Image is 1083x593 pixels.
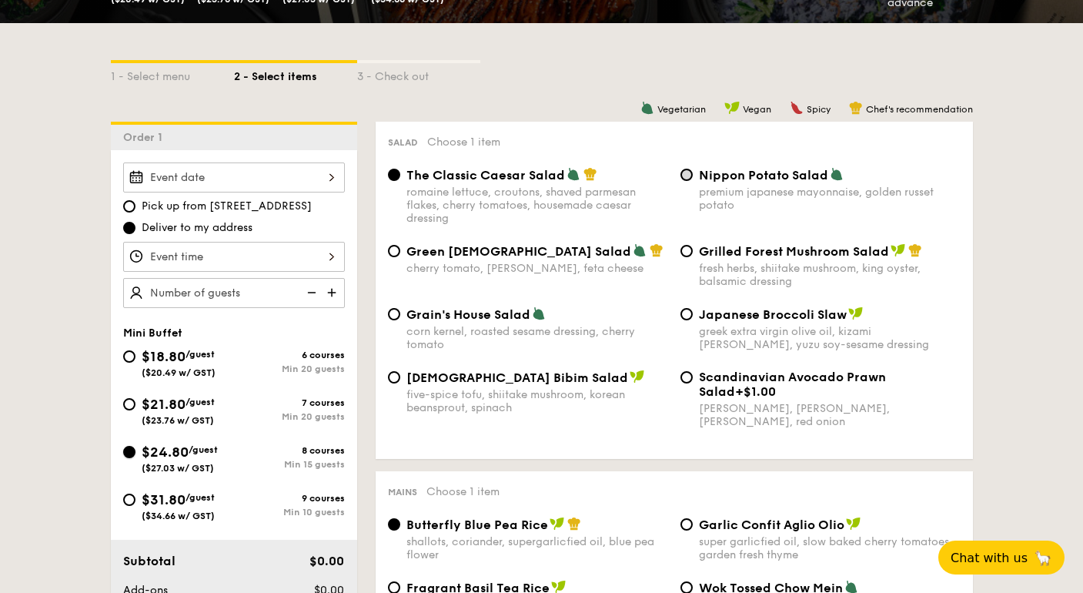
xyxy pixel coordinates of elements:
div: Min 15 guests [234,459,345,470]
span: ($23.76 w/ GST) [142,415,214,426]
div: 8 courses [234,445,345,456]
img: icon-vegan.f8ff3823.svg [550,517,565,531]
span: Nippon Potato Salad [699,168,828,183]
img: icon-vegetarian.fe4039eb.svg [830,167,844,181]
input: Nippon Potato Saladpremium japanese mayonnaise, golden russet potato [680,169,693,181]
input: $24.80/guest($27.03 w/ GST)8 coursesMin 15 guests [123,446,135,458]
span: $31.80 [142,491,186,508]
span: Grain's House Salad [406,307,530,322]
span: Garlic Confit Aglio Olio [699,518,844,532]
img: icon-chef-hat.a58ddaea.svg [849,101,863,115]
span: Choose 1 item [427,136,500,149]
input: $18.80/guest($20.49 w/ GST)6 coursesMin 20 guests [123,350,135,363]
span: Green [DEMOGRAPHIC_DATA] Salad [406,244,631,259]
img: icon-chef-hat.a58ddaea.svg [567,517,581,531]
div: cherry tomato, [PERSON_NAME], feta cheese [406,262,668,275]
span: ($20.49 w/ GST) [142,367,216,378]
span: Chef's recommendation [866,104,973,115]
div: Min 20 guests [234,411,345,422]
input: Japanese Broccoli Slawgreek extra virgin olive oil, kizami [PERSON_NAME], yuzu soy-sesame dressing [680,308,693,320]
span: Deliver to my address [142,220,252,236]
span: The Classic Caesar Salad [406,168,565,183]
span: Grilled Forest Mushroom Salad [699,244,889,259]
img: icon-vegetarian.fe4039eb.svg [567,167,580,181]
input: Garlic Confit Aglio Oliosuper garlicfied oil, slow baked cherry tomatoes, garden fresh thyme [680,518,693,531]
div: greek extra virgin olive oil, kizami [PERSON_NAME], yuzu soy-sesame dressing [699,325,961,351]
span: Choose 1 item [426,485,500,498]
img: icon-vegan.f8ff3823.svg [848,307,864,320]
div: super garlicfied oil, slow baked cherry tomatoes, garden fresh thyme [699,535,961,561]
div: 2 - Select items [234,63,357,85]
input: [DEMOGRAPHIC_DATA] Bibim Saladfive-spice tofu, shiitake mushroom, korean beansprout, spinach [388,371,400,384]
div: 7 courses [234,397,345,408]
img: icon-vegetarian.fe4039eb.svg [633,243,647,257]
img: icon-vegan.f8ff3823.svg [630,370,645,384]
img: icon-chef-hat.a58ddaea.svg [583,167,597,181]
input: Deliver to my address [123,222,135,234]
span: Vegetarian [657,104,706,115]
div: shallots, coriander, supergarlicfied oil, blue pea flower [406,535,668,561]
input: Scandinavian Avocado Prawn Salad+$1.00[PERSON_NAME], [PERSON_NAME], [PERSON_NAME], red onion [680,371,693,384]
div: premium japanese mayonnaise, golden russet potato [699,186,961,212]
span: Order 1 [123,131,169,144]
span: Vegan [743,104,771,115]
input: The Classic Caesar Saladromaine lettuce, croutons, shaved parmesan flakes, cherry tomatoes, house... [388,169,400,181]
input: Green [DEMOGRAPHIC_DATA] Saladcherry tomato, [PERSON_NAME], feta cheese [388,245,400,257]
span: +$1.00 [735,384,776,399]
img: icon-reduce.1d2dbef1.svg [299,278,322,307]
input: $31.80/guest($34.66 w/ GST)9 coursesMin 10 guests [123,494,135,506]
div: 9 courses [234,493,345,504]
input: Event time [123,242,345,272]
div: Min 20 guests [234,364,345,374]
img: icon-vegan.f8ff3823.svg [846,517,861,531]
span: 🦙 [1034,549,1052,567]
div: Min 10 guests [234,507,345,518]
span: Subtotal [123,554,175,568]
div: corn kernel, roasted sesame dressing, cherry tomato [406,325,668,351]
span: $0.00 [309,554,344,568]
span: Mini Buffet [123,327,182,340]
div: [PERSON_NAME], [PERSON_NAME], [PERSON_NAME], red onion [699,402,961,428]
span: $21.80 [142,396,186,413]
img: icon-vegetarian.fe4039eb.svg [532,307,546,320]
img: icon-vegetarian.fe4039eb.svg [640,101,654,115]
span: Scandinavian Avocado Prawn Salad [699,370,886,399]
img: icon-vegan.f8ff3823.svg [724,101,740,115]
div: five-spice tofu, shiitake mushroom, korean beansprout, spinach [406,388,668,414]
img: icon-chef-hat.a58ddaea.svg [908,243,922,257]
span: Pick up from [STREET_ADDRESS] [142,199,312,214]
span: Chat with us [951,551,1028,565]
div: romaine lettuce, croutons, shaved parmesan flakes, cherry tomatoes, housemade caesar dressing [406,186,668,225]
span: Salad [388,137,418,148]
span: Japanese Broccoli Slaw [699,307,847,322]
div: 3 - Check out [357,63,480,85]
input: $21.80/guest($23.76 w/ GST)7 coursesMin 20 guests [123,398,135,410]
input: Number of guests [123,278,345,308]
button: Chat with us🦙 [938,541,1065,575]
div: 6 courses [234,350,345,360]
img: icon-spicy.37a8142b.svg [790,101,804,115]
img: icon-add.58712e84.svg [322,278,345,307]
span: ($34.66 w/ GST) [142,511,215,521]
img: icon-vegan.f8ff3823.svg [891,243,906,257]
span: Spicy [807,104,831,115]
span: /guest [186,397,215,407]
span: Mains [388,487,417,498]
span: [DEMOGRAPHIC_DATA] Bibim Salad [406,370,628,385]
span: ($27.03 w/ GST) [142,463,214,474]
span: $24.80 [142,444,189,461]
span: Butterfly Blue Pea Rice [406,518,548,532]
input: Grain's House Saladcorn kernel, roasted sesame dressing, cherry tomato [388,308,400,320]
input: Event date [123,162,345,193]
img: icon-chef-hat.a58ddaea.svg [650,243,664,257]
input: Butterfly Blue Pea Riceshallots, coriander, supergarlicfied oil, blue pea flower [388,518,400,531]
input: Pick up from [STREET_ADDRESS] [123,200,135,213]
span: /guest [189,444,218,455]
input: Grilled Forest Mushroom Saladfresh herbs, shiitake mushroom, king oyster, balsamic dressing [680,245,693,257]
span: $18.80 [142,348,186,365]
span: /guest [186,492,215,503]
span: /guest [186,349,215,360]
div: fresh herbs, shiitake mushroom, king oyster, balsamic dressing [699,262,961,288]
div: 1 - Select menu [111,63,234,85]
